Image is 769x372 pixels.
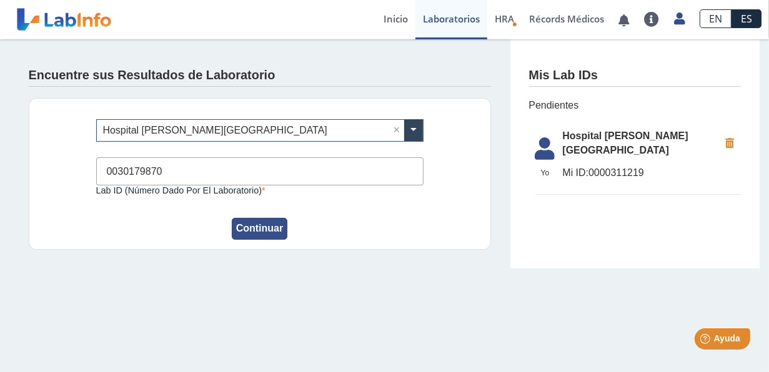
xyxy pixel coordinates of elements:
span: 0000311219 [563,165,720,180]
span: Hospital [PERSON_NAME][GEOGRAPHIC_DATA] [563,129,720,159]
span: Pendientes [529,98,741,113]
label: Lab ID (número dado por el laboratorio) [96,185,424,195]
a: ES [732,9,762,28]
button: Continuar [232,218,288,240]
span: HRA [495,12,514,25]
iframe: Help widget launcher [658,323,755,358]
h4: Encuentre sus Resultados de Laboratorio [29,68,275,83]
a: EN [700,9,732,28]
span: Clear all [394,123,404,138]
h4: Mis Lab IDs [529,68,598,83]
span: Mi ID: [563,167,589,178]
span: Yo [528,167,563,179]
